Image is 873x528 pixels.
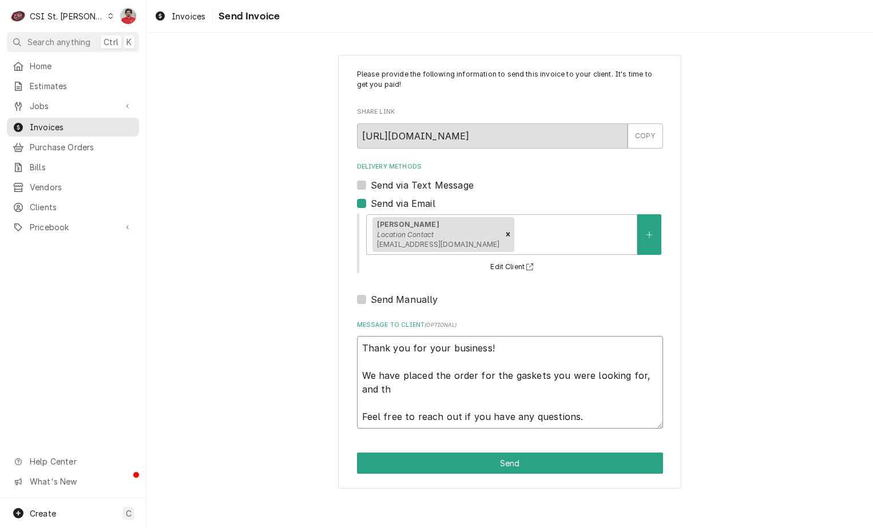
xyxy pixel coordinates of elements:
[357,453,663,474] div: Button Group Row
[637,214,661,255] button: Create New Contact
[126,507,132,519] span: C
[7,138,139,157] a: Purchase Orders
[150,7,210,26] a: Invoices
[120,8,136,24] div: Nicholas Faubert's Avatar
[7,218,139,237] a: Go to Pricebook
[489,260,538,274] button: Edit Client
[30,141,133,153] span: Purchase Orders
[371,197,435,210] label: Send via Email
[357,336,663,429] textarea: Thank you for your business! We have placed the order for the gaskets you were looking for, and t...
[357,321,663,330] label: Message to Client
[357,69,663,429] div: Invoice Send Form
[126,36,132,48] span: K
[357,162,663,171] label: Delivery Methods
[7,178,139,197] a: Vendors
[646,231,653,239] svg: Create New Contact
[30,509,56,518] span: Create
[7,97,139,115] a: Go to Jobs
[424,322,457,328] span: ( optional )
[357,107,663,148] div: Share Link
[377,220,439,229] strong: [PERSON_NAME]
[30,455,132,467] span: Help Center
[7,32,139,52] button: Search anythingCtrlK
[357,321,663,429] div: Message to Client
[357,69,663,90] p: Please provide the following information to send this invoice to your client. It's time to get yo...
[30,10,104,22] div: CSI St. [PERSON_NAME]
[7,158,139,177] a: Bills
[338,55,681,489] div: Invoice Send
[10,8,26,24] div: CSI St. Louis's Avatar
[7,472,139,491] a: Go to What's New
[371,178,474,192] label: Send via Text Message
[30,60,133,72] span: Home
[120,8,136,24] div: NF
[30,181,133,193] span: Vendors
[30,100,116,112] span: Jobs
[30,201,133,213] span: Clients
[7,452,139,471] a: Go to Help Center
[7,198,139,217] a: Clients
[357,453,663,474] button: Send
[30,475,132,487] span: What's New
[10,8,26,24] div: C
[357,162,663,306] div: Delivery Methods
[7,77,139,95] a: Estimates
[27,36,90,48] span: Search anything
[30,121,133,133] span: Invoices
[502,217,514,253] div: Remove [object Object]
[7,118,139,137] a: Invoices
[357,107,663,117] label: Share Link
[30,221,116,233] span: Pricebook
[628,123,663,149] button: COPY
[172,10,205,22] span: Invoices
[371,293,438,306] label: Send Manually
[30,80,133,92] span: Estimates
[377,240,499,249] span: [EMAIL_ADDRESS][DOMAIN_NAME]
[7,57,139,75] a: Home
[104,36,118,48] span: Ctrl
[30,161,133,173] span: Bills
[377,230,434,239] em: Location Contact
[357,453,663,474] div: Button Group
[215,9,280,24] span: Send Invoice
